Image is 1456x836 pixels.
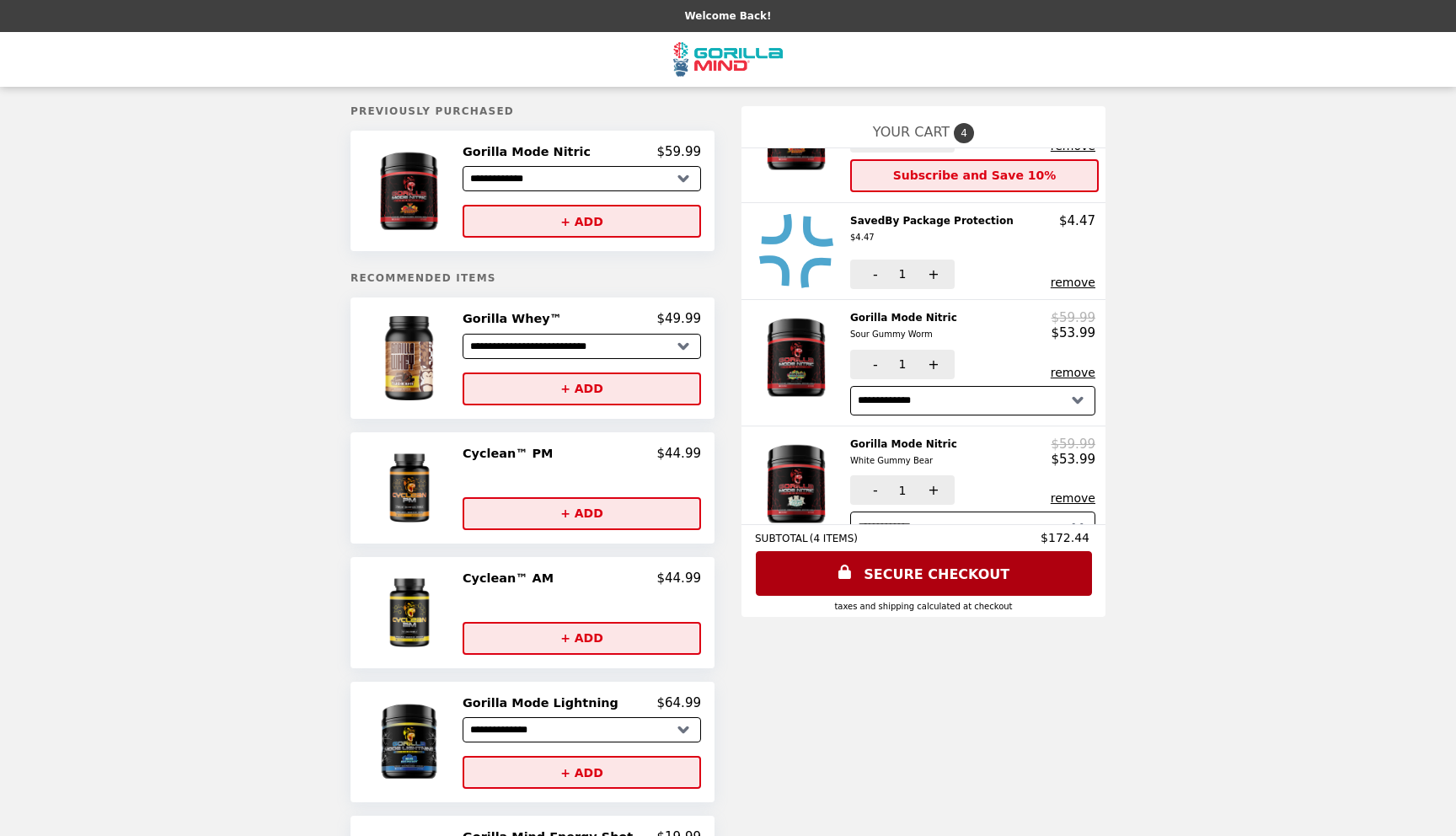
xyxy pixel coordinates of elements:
[850,327,957,342] div: Sour Gummy Worm
[656,446,701,461] p: $44.99
[684,10,771,22] p: Welcome Back!
[656,695,701,710] p: $64.99
[755,533,810,544] span: SUBTOTAL
[850,213,1020,246] h2: SavedBy Package Protection
[908,475,955,505] button: +
[463,571,560,586] h2: Cyclean™ AM
[899,484,907,497] span: 1
[1051,452,1095,467] p: $53.99
[954,123,974,143] span: 4
[850,310,964,343] h2: Gorilla Mode Nitric
[899,357,907,371] span: 1
[1051,310,1095,325] p: $59.99
[850,230,1014,245] div: $4.47
[1051,491,1095,505] button: remove
[463,372,701,405] button: + ADD
[755,602,1092,611] div: Taxes and Shipping calculated at checkout
[850,475,897,505] button: -
[756,551,1092,596] a: SECURE CHECKOUT
[749,310,848,405] img: Gorilla Mode Nitric
[850,437,964,469] h2: Gorilla Mode Nitric
[850,260,897,289] button: -
[463,497,701,530] button: + ADD
[656,311,701,326] p: $49.99
[367,571,456,655] img: Cyclean™ AM
[850,453,957,469] div: White Gummy Bear
[656,144,701,159] p: $59.99
[463,205,701,238] button: + ADD
[463,695,625,710] h2: Gorilla Mode Lightning
[463,756,701,789] button: + ADD
[1051,366,1095,379] button: remove
[656,571,701,586] p: $44.99
[362,311,460,405] img: Gorilla Whey™
[1041,531,1092,544] span: $172.44
[1059,213,1095,228] p: $4.47
[463,144,597,159] h2: Gorilla Mode Nitric
[850,512,1095,541] select: Select a subscription option
[362,144,460,238] img: Gorilla Mode Nitric
[463,334,701,359] select: Select a product variant
[351,105,715,117] h5: Previously Purchased
[1051,276,1095,289] button: remove
[463,166,701,191] select: Select a product variant
[749,437,848,531] img: Gorilla Mode Nitric
[367,446,456,530] img: Cyclean™ PM
[362,695,460,789] img: Gorilla Mode Lightning
[463,311,569,326] h2: Gorilla Whey™
[850,159,1099,192] button: Subscribe and Save 10%
[908,260,955,289] button: +
[463,622,701,655] button: + ADD
[873,124,950,140] span: YOUR CART
[463,446,559,461] h2: Cyclean™ PM
[899,267,907,281] span: 1
[810,533,858,544] span: ( 4 ITEMS )
[908,350,955,379] button: +
[463,717,701,742] select: Select a product variant
[850,350,897,379] button: -
[850,386,1095,415] select: Select a subscription option
[1051,437,1095,452] p: $59.99
[1051,325,1095,340] p: $53.99
[673,42,783,77] img: Brand Logo
[758,213,838,289] img: SavedBy Package Protection
[351,272,715,284] h5: Recommended Items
